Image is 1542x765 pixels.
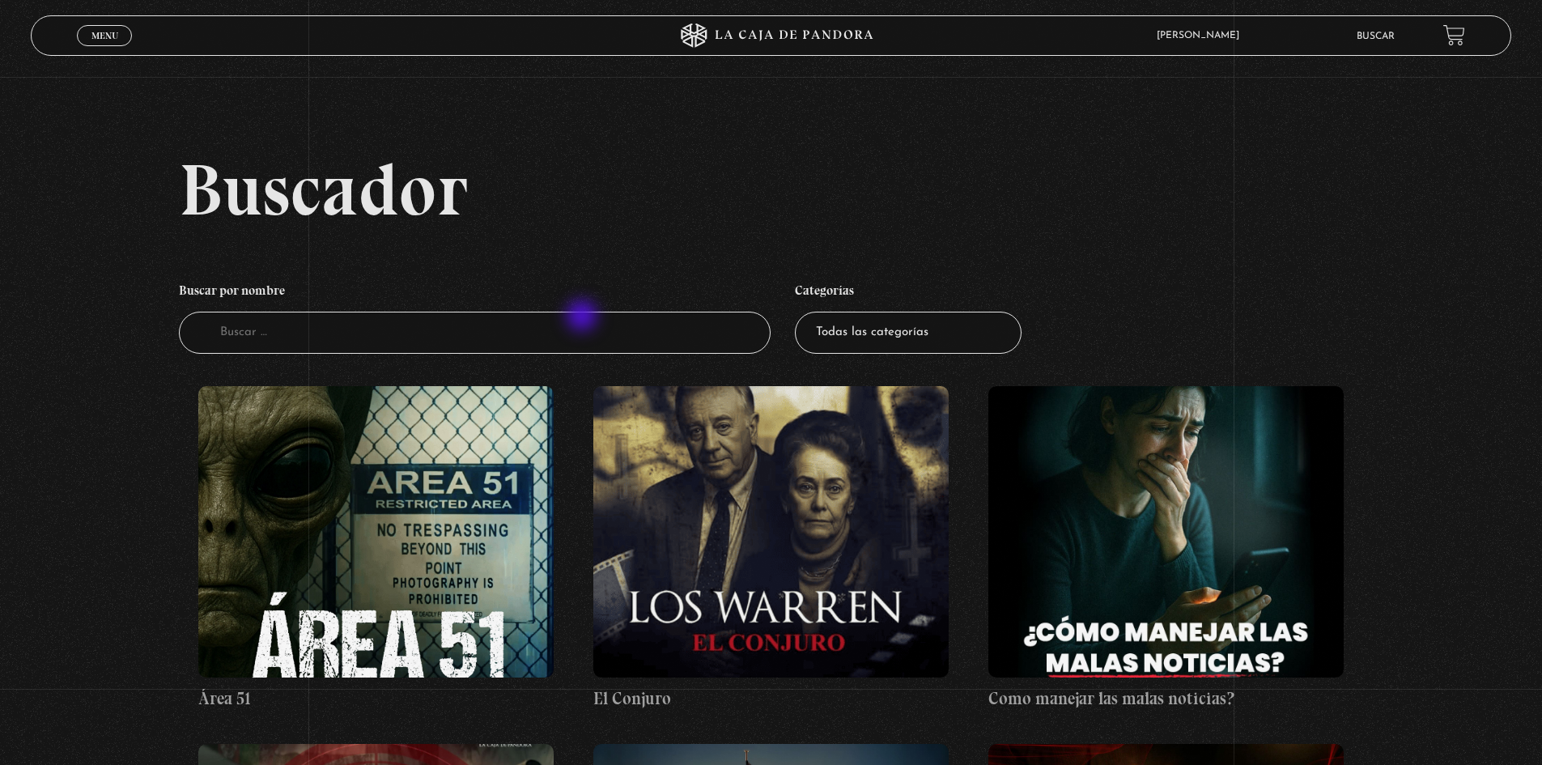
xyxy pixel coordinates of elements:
[988,386,1344,712] a: Como manejar las malas noticias?
[198,386,554,712] a: Área 51
[198,686,554,712] h4: Área 51
[988,686,1344,712] h4: Como manejar las malas noticias?
[593,686,949,712] h4: El Conjuro
[179,274,771,312] h4: Buscar por nombre
[91,31,118,40] span: Menu
[1443,24,1465,46] a: View your shopping cart
[1357,32,1395,41] a: Buscar
[795,274,1022,312] h4: Categorías
[1149,31,1255,40] span: [PERSON_NAME]
[86,45,124,56] span: Cerrar
[593,386,949,712] a: El Conjuro
[179,153,1511,226] h2: Buscador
